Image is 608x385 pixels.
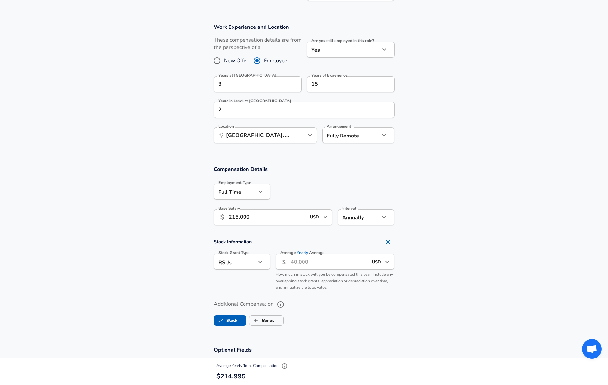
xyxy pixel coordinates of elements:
button: help [275,299,286,310]
label: Base Salary [218,206,240,210]
button: Explain Total Compensation [280,361,289,371]
label: Average Average [280,251,324,255]
div: Yes [307,42,380,58]
h3: Compensation Details [214,165,395,173]
label: Additional Compensation [214,299,395,310]
label: Employment Type [218,181,251,185]
span: 214,995 [220,372,245,381]
button: Open [305,131,315,140]
span: Yearly [297,250,308,256]
label: Are you still employed in this role? [311,39,374,43]
span: How much in stock will you be compensated this year. Include any overlapping stock grants, apprec... [276,272,393,290]
div: Full Time [214,184,256,200]
button: StockStock [214,315,246,326]
label: Bonus [249,314,274,327]
label: Arrangement [327,124,351,128]
label: Location [218,124,234,128]
label: These compensation details are from the perspective of a: [214,36,302,51]
input: USD [370,257,383,267]
span: Stock [214,314,226,327]
h4: Stock Information [214,235,395,248]
div: RSUs [214,254,256,270]
input: USD [308,212,321,222]
button: Open [383,257,392,266]
h3: Optional Fields [214,346,395,354]
span: New Offer [224,57,248,64]
div: Annually [338,209,380,225]
h3: Work Experience and Location [214,23,395,31]
input: 7 [307,76,380,92]
button: BonusBonus [249,315,284,326]
button: Open [321,212,330,222]
label: Stock [214,314,237,327]
label: Years at [GEOGRAPHIC_DATA] [218,73,276,77]
span: Bonus [249,314,262,327]
div: Fully Remote [322,127,370,143]
input: 1 [214,102,380,118]
span: $ [216,372,220,381]
label: Years of Experience [311,73,347,77]
label: Interval [342,206,356,210]
span: Average Yearly Total Compensation [216,363,289,368]
label: Years in Level at [GEOGRAPHIC_DATA] [218,99,291,103]
input: 40,000 [291,254,368,270]
label: Stock Grant Type [218,251,250,255]
input: 0 [214,76,287,92]
span: Employee [264,57,287,64]
div: Open chat [582,339,602,359]
button: Remove Section [382,235,395,248]
input: 100,000 [229,209,306,225]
